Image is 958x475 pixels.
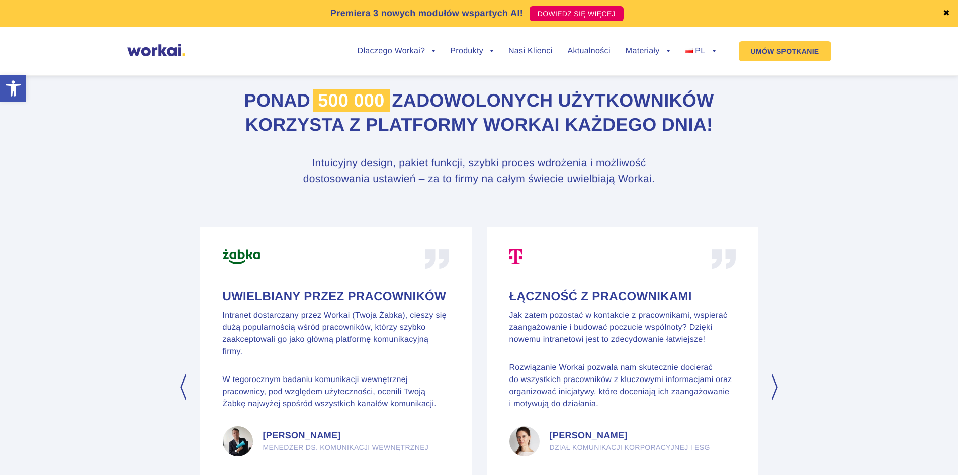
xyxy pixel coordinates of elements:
[200,88,758,137] h2: Ponad zadowolonych użytkowników korzysta z platformy Workai każdego dnia!
[771,374,781,400] button: Next
[450,47,493,55] a: Produkty
[567,47,610,55] a: Aktualności
[695,47,705,55] span: PL
[508,47,552,55] a: Nasi Klienci
[178,374,188,400] button: Previous
[358,47,436,55] a: Dlaczego Workai?
[626,47,670,55] a: Materiały
[739,41,831,61] a: UMÓW SPOTKANIE
[313,89,389,112] span: 500 000
[943,10,950,18] a: ✖
[278,155,680,187] h3: Intuicyjny design, pakiet funkcji, szybki proces wdrożenia i możliwość dostosowania ustawień – za...
[530,6,624,21] a: DOWIEDZ SIĘ WIĘCEJ
[330,7,523,20] p: Premiera 3 nowych modułów wspartych AI!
